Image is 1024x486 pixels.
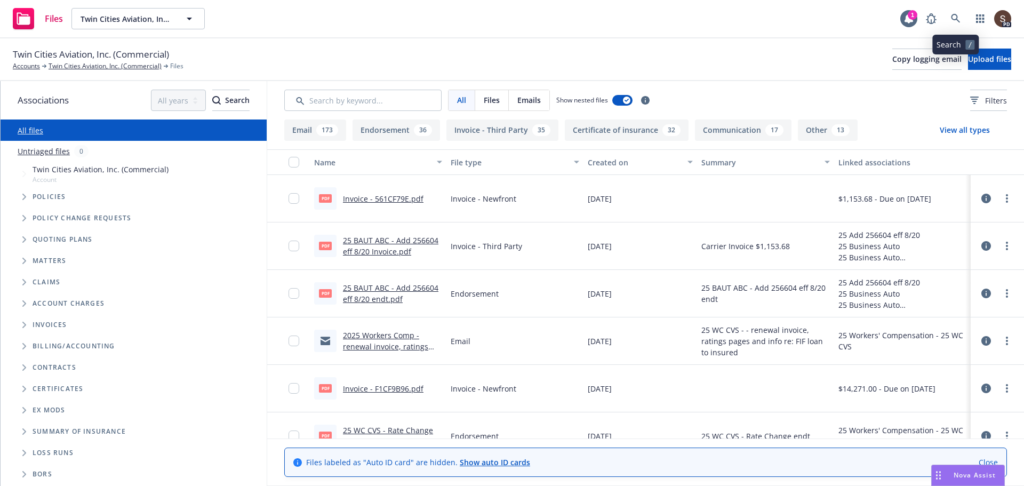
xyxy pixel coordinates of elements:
[695,119,791,141] button: Communication
[968,54,1011,64] span: Upload files
[319,384,332,392] span: pdf
[451,383,516,394] span: Invoice - Newfront
[33,471,52,477] span: BORs
[985,95,1007,106] span: Filters
[932,465,945,485] div: Drag to move
[697,149,834,175] button: Summary
[319,289,332,297] span: pdf
[923,119,1007,141] button: View all types
[212,90,250,111] button: SearchSearch
[908,10,917,20] div: 1
[33,258,66,264] span: Matters
[1001,382,1013,395] a: more
[451,336,470,347] span: Email
[289,383,299,394] input: Toggle Row Selected
[212,96,221,105] svg: Search
[838,193,931,204] div: $1,153.68 - Due on [DATE]
[33,300,105,307] span: Account charges
[13,47,169,61] span: Twin Cities Aviation, Inc. (Commercial)
[414,124,432,136] div: 36
[451,288,499,299] span: Endorsement
[701,431,810,442] span: 25 WC CVS - Rate Change endt
[588,241,612,252] span: [DATE]
[1001,240,1013,252] a: more
[556,95,608,105] span: Show nested files
[588,193,612,204] span: [DATE]
[343,235,438,257] a: 25 BAUT ABC - Add 256604 eff 8/20 Invoice.pdf
[310,149,446,175] button: Name
[33,279,60,285] span: Claims
[451,431,499,442] span: Endorsement
[33,236,93,243] span: Quoting plans
[701,282,829,305] span: 25 BAUT ABC - Add 256604 eff 8/20 endt
[1001,287,1013,300] a: more
[834,149,971,175] button: Linked associations
[838,299,966,310] div: 25 Business Auto
[838,229,966,241] div: 25 Add 256604 eff 8/20
[838,425,966,447] div: 25 Workers' Compensation - 25 WC CVS
[446,149,583,175] button: File type
[13,61,40,71] a: Accounts
[701,157,818,168] div: Summary
[33,343,115,349] span: Billing/Accounting
[343,384,423,394] a: Invoice - F1CF9B96.pdf
[517,94,541,106] span: Emails
[1001,429,1013,442] a: more
[446,119,558,141] button: Invoice - Third Party
[1,162,267,336] div: Tree Example
[353,119,440,141] button: Endorsement
[954,471,996,480] span: Nova Assist
[319,242,332,250] span: pdf
[451,193,516,204] span: Invoice - Newfront
[588,336,612,347] span: [DATE]
[831,124,850,136] div: 13
[588,431,612,442] span: [DATE]
[838,383,935,394] div: $14,271.00 - Due on [DATE]
[33,164,169,175] span: Twin Cities Aviation, Inc. (Commercial)
[701,324,829,358] span: 25 WC CVS - - renewal invoice, ratings pages and info re: FIF loan to insured
[314,157,430,168] div: Name
[970,8,991,29] a: Switch app
[532,124,550,136] div: 35
[588,383,612,394] span: [DATE]
[838,157,966,168] div: Linked associations
[451,241,522,252] span: Invoice - Third Party
[45,14,63,23] span: Files
[9,4,67,34] a: Files
[316,124,338,136] div: 173
[343,283,438,304] a: 25 BAUT ABC - Add 256604 eff 8/20 endt.pdf
[662,124,681,136] div: 32
[289,336,299,346] input: Toggle Row Selected
[289,193,299,204] input: Toggle Row Selected
[970,95,1007,106] span: Filters
[319,432,332,440] span: pdf
[565,119,689,141] button: Certificate of insurance
[838,330,966,352] div: 25 Workers' Compensation - 25 WC CVS
[18,93,69,107] span: Associations
[33,450,74,456] span: Loss Runs
[798,119,858,141] button: Other
[33,407,65,413] span: Ex Mods
[33,215,131,221] span: Policy change requests
[343,330,437,374] a: 2025 Workers Comp - renewal invoice, ratings pages and info re: FIF loan to insured.msg
[892,49,962,70] button: Copy logging email
[838,277,966,288] div: 25 Add 256604 eff 8/20
[33,428,126,435] span: Summary of insurance
[588,288,612,299] span: [DATE]
[49,61,162,71] a: Twin Cities Aviation, Inc. (Commercial)
[71,8,205,29] button: Twin Cities Aviation, Inc. (Commercial)
[170,61,183,71] span: Files
[994,10,1011,27] img: photo
[701,241,790,252] span: Carrier Invoice $1,153.68
[588,157,682,168] div: Created on
[33,175,169,184] span: Account
[765,124,783,136] div: 17
[979,457,998,468] a: Close
[838,288,966,299] div: 25 Business Auto
[892,54,962,64] span: Copy logging email
[284,90,442,111] input: Search by keyword...
[968,49,1011,70] button: Upload files
[33,364,76,371] span: Contracts
[81,13,173,25] span: Twin Cities Aviation, Inc. (Commercial)
[970,90,1007,111] button: Filters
